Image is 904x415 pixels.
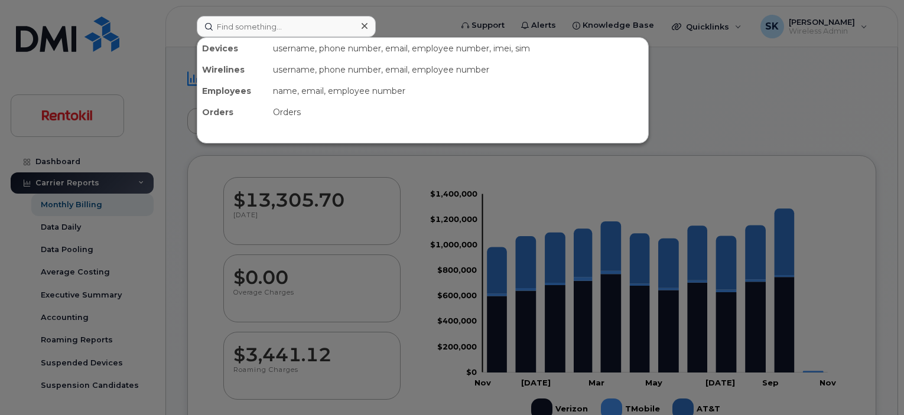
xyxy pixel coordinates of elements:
div: name, email, employee number [268,80,648,102]
div: Employees [197,80,268,102]
div: Wirelines [197,59,268,80]
div: Devices [197,38,268,59]
div: Orders [268,102,648,123]
iframe: Messenger Launcher [853,364,895,406]
div: username, phone number, email, employee number [268,59,648,80]
div: username, phone number, email, employee number, imei, sim [268,38,648,59]
div: Orders [197,102,268,123]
